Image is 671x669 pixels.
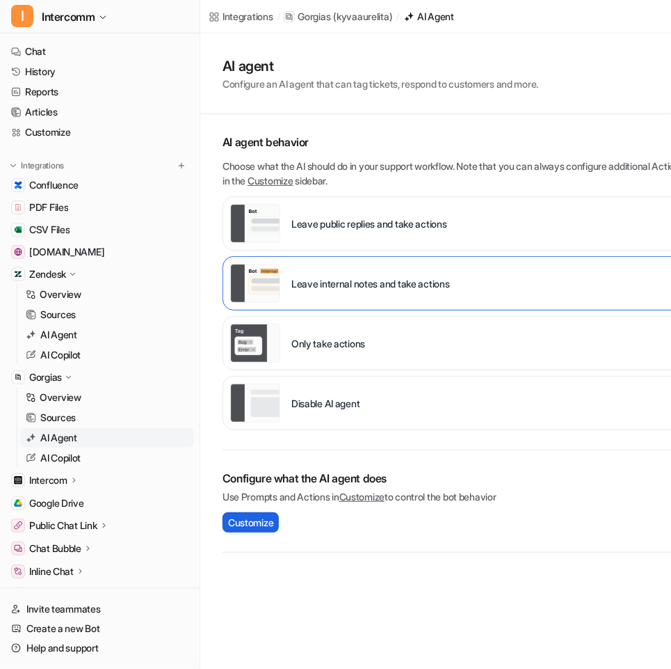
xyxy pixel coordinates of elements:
p: Sources [40,308,76,322]
a: Google DriveGoogle Drive [6,494,194,513]
img: Public Chat Link [14,521,22,530]
a: AI Agent [20,325,194,345]
a: Sources [20,305,194,324]
p: Chat Bubble [29,542,81,556]
p: Gorgias [298,10,330,24]
p: Gorgias [29,370,62,384]
a: AI Agent [403,9,454,24]
span: / [277,10,280,23]
img: expand menu [8,161,18,171]
span: Customize [228,515,273,530]
img: Inline Chat [14,567,22,576]
span: Intercomm [42,7,95,26]
img: Only take actions [230,324,280,363]
p: Only take actions [291,336,365,351]
img: Google Drive [14,499,22,507]
p: Disable AI agent [291,396,360,411]
button: Integrations [6,159,68,173]
p: Public Chat Link [29,519,97,533]
p: AI Agent [40,328,77,342]
span: CSV Files [29,223,70,237]
h1: AI agent [223,56,538,77]
a: Sources [20,408,194,427]
a: ConfluenceConfluence [6,175,194,195]
a: Articles [6,102,194,122]
a: Customize [339,491,385,503]
p: Inline Chat [29,565,74,579]
span: I [11,5,33,27]
a: AI Copilot [20,345,194,365]
a: History [6,62,194,81]
p: ( kyvaaurelita ) [333,10,392,24]
img: Disable AI agent [230,384,280,423]
span: PDF Files [29,200,68,214]
span: / [397,10,400,23]
span: Confluence [29,178,79,192]
p: AI Agent [40,431,77,445]
p: Leave public replies and take actions [291,217,447,231]
a: Create a new Bot [6,619,194,638]
a: AI Copilot [20,448,194,468]
a: Chat [6,42,194,61]
p: Leave internal notes and take actions [291,276,450,291]
img: Zendesk [14,270,22,278]
img: menu_add.svg [177,161,186,171]
p: Zendesk [29,267,66,281]
img: Leave internal notes and take actions [230,264,280,303]
a: Invite teammates [6,599,194,619]
p: AI Copilot [40,451,81,465]
a: CSV FilesCSV Files [6,220,194,239]
p: Overview [40,391,81,404]
p: Integrations [21,160,64,171]
p: Overview [40,288,81,301]
img: Leave public replies and take actions [230,204,280,243]
p: Configure an AI agent that can tag tickets, respond to customers and more. [223,77,538,91]
a: Help and support [6,638,194,658]
a: Reports [6,82,194,102]
a: AI Agent [20,428,194,448]
a: Gorgias(kyvaaurelita) [284,10,392,24]
a: PDF FilesPDF Files [6,198,194,217]
a: Customize [6,123,194,142]
img: Gorgias [14,373,22,381]
a: Customize [248,175,293,187]
span: Google Drive [29,496,84,510]
div: Integrations [223,9,273,24]
img: PDF Files [14,203,22,212]
a: Overview [20,388,194,407]
p: AI Copilot [40,348,81,362]
img: Confluence [14,181,22,189]
a: Overview [20,285,194,304]
img: www.helpdesk.com [14,248,22,256]
img: Chat Bubble [14,544,22,553]
span: [DOMAIN_NAME] [29,245,104,259]
img: CSV Files [14,226,22,234]
a: www.helpdesk.com[DOMAIN_NAME] [6,242,194,262]
a: Integrations [209,9,273,24]
button: Customize [223,512,279,533]
p: Sources [40,411,76,425]
div: AI Agent [417,9,454,24]
img: Intercom [14,476,22,485]
p: Intercom [29,473,67,487]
